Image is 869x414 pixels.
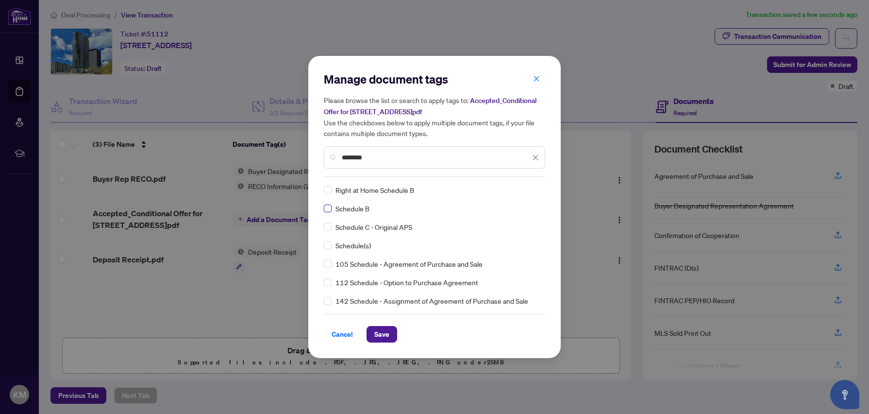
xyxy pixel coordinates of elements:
span: Save [374,327,389,342]
span: 105 Schedule - Agreement of Purchase and Sale [335,259,483,269]
h2: Manage document tags [324,71,545,87]
button: Cancel [324,326,361,343]
span: Schedule C - Original APS [335,222,412,232]
span: Schedule(s) [335,240,371,251]
span: 112 Schedule - Option to Purchase Agreement [335,277,478,288]
span: close [532,154,539,161]
button: Open asap [830,380,859,409]
span: Cancel [332,327,353,342]
span: Right at Home Schedule B [335,185,414,195]
span: 142 Schedule - Assignment of Agreement of Purchase and Sale [335,295,528,306]
span: Schedule B [335,203,369,214]
span: close [533,75,540,82]
button: Save [367,326,397,343]
h5: Please browse the list or search to apply tags to: Use the checkboxes below to apply multiple doc... [324,95,545,138]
